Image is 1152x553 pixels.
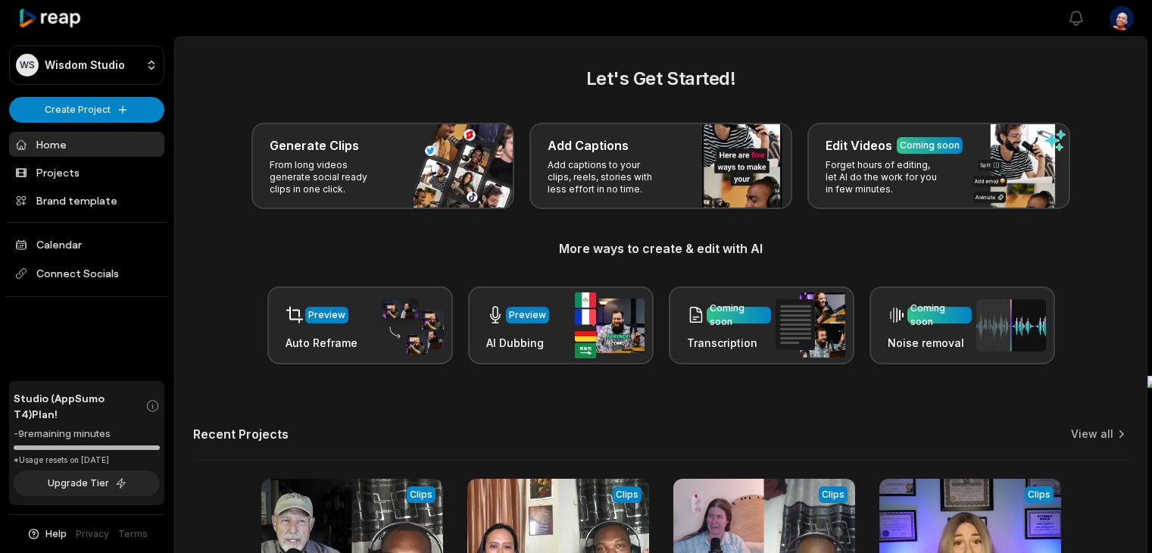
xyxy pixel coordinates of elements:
img: noise_removal.png [976,299,1046,351]
a: Projects [9,160,164,185]
span: Connect Socials [9,260,164,287]
img: transcription.png [776,292,845,358]
a: Brand template [9,188,164,213]
div: WS [16,54,39,77]
span: Studio (AppSumo T4) Plan! [14,390,145,422]
p: From long videos generate social ready clips in one click. [270,159,387,195]
p: Wisdom Studio [45,58,125,72]
button: Help [27,527,67,541]
img: auto_reframe.png [374,296,444,355]
h3: More ways to create & edit with AI [193,239,1129,258]
div: Preview [509,308,546,322]
h3: Auto Reframe [286,335,357,351]
h3: Generate Clips [270,136,359,155]
h3: Add Captions [548,136,629,155]
div: Coming soon [710,301,768,329]
p: Add captions to your clips, reels, stories with less effort in no time. [548,159,665,195]
a: Calendar [9,232,164,257]
div: -9 remaining minutes [14,426,160,442]
h3: Edit Videos [826,136,892,155]
div: Coming soon [900,139,960,152]
img: ai_dubbing.png [575,292,645,358]
h2: Recent Projects [193,426,289,442]
p: Forget hours of editing, let AI do the work for you in few minutes. [826,159,943,195]
h2: Let's Get Started! [193,65,1129,92]
div: Coming soon [910,301,969,329]
a: Privacy [76,527,109,541]
h3: Noise removal [888,335,972,351]
button: Create Project [9,97,164,123]
h3: Transcription [687,335,771,351]
a: View all [1071,426,1113,442]
button: Upgrade Tier [14,470,160,496]
span: Help [45,527,67,541]
a: Terms [118,527,148,541]
h3: AI Dubbing [486,335,549,351]
a: Home [9,132,164,157]
div: *Usage resets on [DATE] [14,455,160,466]
div: Preview [308,308,345,322]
